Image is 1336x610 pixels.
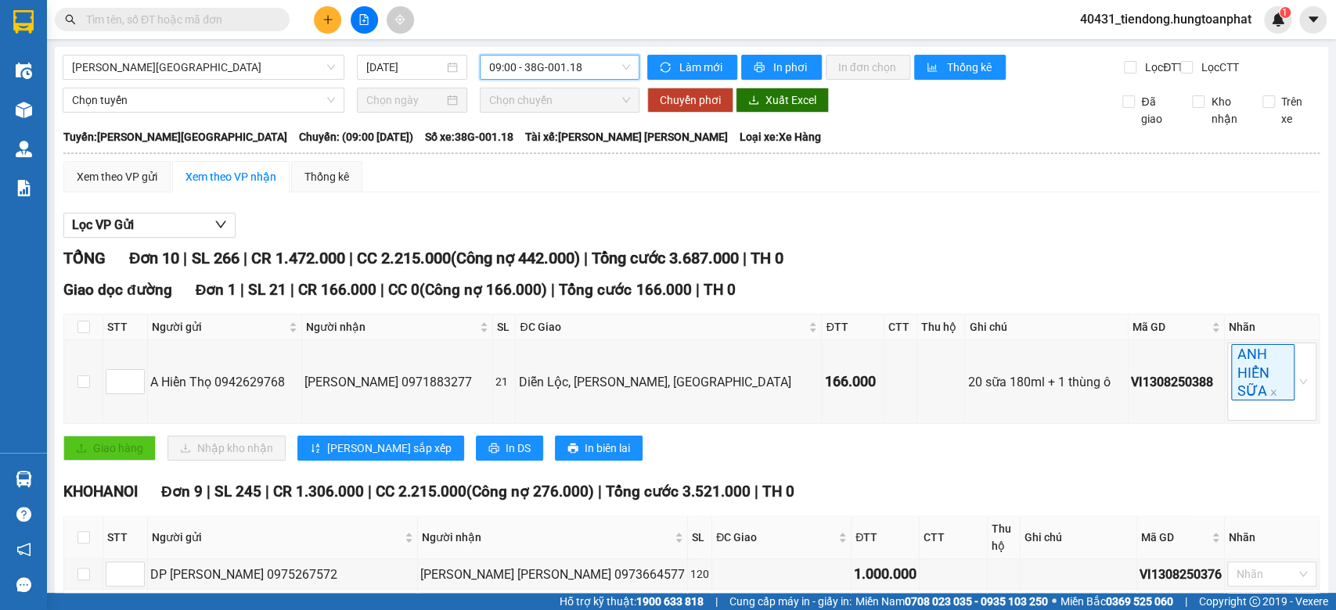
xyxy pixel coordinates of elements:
img: warehouse-icon [16,102,32,118]
span: | [265,483,269,501]
div: 1.000.000 [854,563,916,585]
div: 20 sữa 180ml + 1 thùng ô [967,372,1125,392]
span: Thống kê [946,59,993,76]
span: close [1269,389,1277,396]
th: Thu hộ [988,516,1021,559]
td: VI1308250376 [1137,559,1225,590]
div: 166.000 [824,371,880,393]
span: | [183,249,187,267]
button: file-add [351,6,378,34]
input: 13/08/2025 [366,59,444,76]
span: Đơn 9 [161,483,203,501]
span: download [748,95,759,107]
div: VI1308250376 [1140,565,1222,584]
span: copyright [1249,596,1260,607]
span: Đơn 10 [129,249,179,267]
button: downloadXuất Excel [736,88,829,113]
span: ANH HIỂN SỮA [1231,344,1295,400]
th: Ghi chú [1021,516,1137,559]
span: KHOHANOI [63,483,138,501]
span: ( [420,281,425,299]
div: 21 [495,373,513,390]
span: question-circle [16,507,31,522]
button: downloadNhập kho nhận [167,436,286,461]
span: ⚪️ [1052,598,1057,605]
td: VI1308250388 [1129,340,1225,424]
span: CC 2.215.000 [376,483,466,501]
button: Lọc VP Gửi [63,213,236,238]
span: 1 [1282,7,1287,18]
div: Nhãn [1229,529,1315,546]
span: Chọn tuyến [72,88,335,112]
div: [PERSON_NAME] 0971883277 [304,372,489,392]
span: In DS [506,440,531,457]
div: Thống kê [304,168,349,185]
div: [PERSON_NAME] [PERSON_NAME] 0973664577 [420,565,685,584]
button: printerIn phơi [741,55,822,80]
span: Chọn chuyến [489,88,629,112]
div: 120 [690,565,709,583]
th: CTT [920,516,988,559]
span: ( [450,249,456,267]
button: printerIn DS [476,436,543,461]
span: | [207,483,211,501]
button: printerIn biên lai [555,436,643,461]
span: Vinh - Hà Nội [72,56,335,79]
span: file-add [358,14,369,25]
span: | [754,483,758,501]
img: warehouse-icon [16,63,32,79]
span: ) [589,483,594,501]
img: warehouse-icon [16,141,32,157]
span: Kho nhận [1205,93,1250,127]
button: syncLàm mới [647,55,737,80]
span: down [214,218,227,231]
span: [PERSON_NAME] sắp xếp [327,440,452,457]
span: plus [322,14,333,25]
span: CC 0 [388,281,420,299]
img: icon-new-feature [1271,13,1285,27]
span: Chuyến: (09:00 [DATE]) [299,128,413,145]
th: CTT [884,314,917,340]
span: Người nhận [422,529,672,546]
span: Đơn 1 [196,281,237,299]
span: SL 266 [191,249,239,267]
div: Nhãn [1229,318,1315,335]
span: | [598,483,602,501]
span: 40431_tiendong.hungtoanphat [1068,9,1264,29]
button: sort-ascending[PERSON_NAME] sắp xếp [297,436,464,461]
span: Lọc ĐTT [1139,59,1186,76]
span: sync [660,62,673,74]
span: | [348,249,352,267]
span: Công nợ 442.000 [456,249,574,267]
span: Trên xe [1275,93,1320,127]
img: logo-vxr [13,10,34,34]
span: | [1185,593,1187,610]
span: In phơi [773,59,809,76]
span: | [551,281,555,299]
div: A Hiển Thọ 0942629768 [150,372,299,392]
span: Giao dọc đường [63,281,172,299]
button: Chuyển phơi [647,88,733,113]
th: ĐTT [852,516,920,559]
button: caret-down [1299,6,1327,34]
span: ( [466,483,472,501]
span: Miền Bắc [1061,593,1173,610]
strong: 0708 023 035 - 0935 103 250 [905,595,1048,608]
span: Lọc CTT [1195,59,1241,76]
span: | [290,281,294,299]
span: CR 1.472.000 [250,249,344,267]
span: bar-chart [927,62,940,74]
th: SL [493,314,517,340]
th: Thu hộ [917,314,966,340]
span: Làm mới [679,59,725,76]
span: In biên lai [585,440,630,457]
th: STT [103,516,148,559]
span: SL 21 [248,281,286,299]
span: CC 2.215.000 [356,249,450,267]
span: SL 245 [214,483,261,501]
button: In đơn chọn [826,55,911,80]
span: | [368,483,372,501]
span: Cung cấp máy in - giấy in: [729,593,852,610]
span: Miền Nam [855,593,1048,610]
span: Người gửi [152,318,286,335]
